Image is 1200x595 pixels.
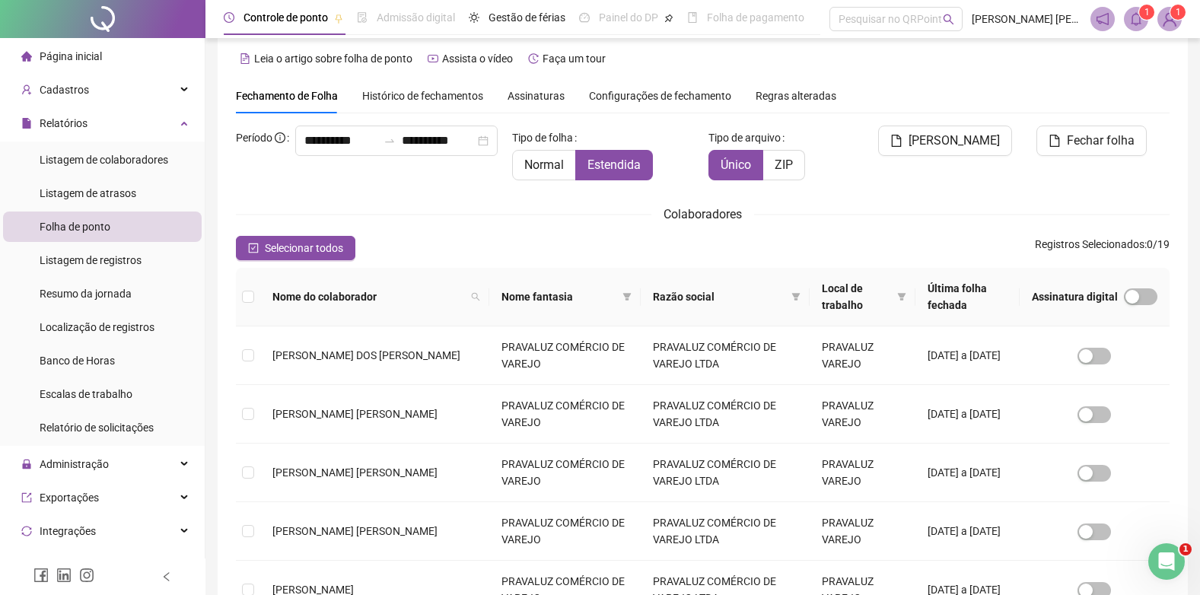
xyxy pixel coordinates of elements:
td: PRAVALUZ VAREJO [810,502,915,561]
span: [PERSON_NAME] [PERSON_NAME] [272,408,438,420]
span: file [21,118,32,129]
span: clock-circle [224,12,234,23]
span: Tipo de arquivo [708,129,781,146]
span: Tipo de folha [512,129,573,146]
span: Assinatura digital [1032,288,1118,305]
span: Normal [524,157,564,172]
span: Configurações de fechamento [589,91,731,101]
span: Listagem de atrasos [40,187,136,199]
span: filter [897,292,906,301]
span: Registros Selecionados [1035,238,1144,250]
span: ZIP [775,157,793,172]
span: [PERSON_NAME] [PERSON_NAME] [272,525,438,537]
span: notification [1096,12,1109,26]
button: Fechar folha [1036,126,1147,156]
span: Assinaturas [508,91,565,101]
img: 41824 [1158,8,1181,30]
button: [PERSON_NAME] [878,126,1012,156]
td: PRAVALUZ COMÉRCIO DE VAREJO [489,326,641,385]
span: dashboard [579,12,590,23]
span: check-square [248,243,259,253]
span: file [890,135,902,147]
td: PRAVALUZ COMÉRCIO DE VAREJO LTDA [641,385,810,444]
td: PRAVALUZ COMÉRCIO DE VAREJO LTDA [641,444,810,502]
span: pushpin [664,14,673,23]
span: export [21,492,32,503]
span: file [1049,135,1061,147]
span: [PERSON_NAME] [PERSON_NAME] [272,466,438,479]
span: Local de trabalho [822,280,891,313]
span: youtube [428,53,438,64]
span: [PERSON_NAME] [PERSON_NAME] [972,11,1081,27]
span: linkedin [56,568,72,583]
span: file-done [357,12,368,23]
span: Relatório de solicitações [40,422,154,434]
span: Histórico de fechamentos [362,90,483,102]
span: Nome do colaborador [272,288,465,305]
td: [DATE] a [DATE] [915,326,1020,385]
span: Escalas de trabalho [40,388,132,400]
span: Página inicial [40,50,102,62]
span: Fechamento de Folha [236,90,338,102]
span: [PERSON_NAME] [909,132,1000,150]
span: to [384,135,396,147]
span: search [471,292,480,301]
span: Folha de ponto [40,221,110,233]
span: Gestão de férias [489,11,565,24]
span: 1 [1176,7,1181,17]
sup: Atualize o seu contato no menu Meus Dados [1170,5,1186,20]
span: filter [788,285,804,308]
td: [DATE] a [DATE] [915,502,1020,561]
span: left [161,571,172,582]
span: sun [469,12,479,23]
span: Listagem de registros [40,254,142,266]
span: Admissão digital [377,11,455,24]
span: Nome fantasia [501,288,616,305]
span: Localização de registros [40,321,154,333]
span: Período [236,132,272,144]
span: Colaboradores [664,207,742,221]
span: 1 [1144,7,1150,17]
span: Assista o vídeo [442,52,513,65]
span: book [687,12,698,23]
span: Cadastros [40,84,89,96]
span: Listagem de colaboradores [40,154,168,166]
td: PRAVALUZ VAREJO [810,385,915,444]
span: sync [21,526,32,536]
span: Exportações [40,492,99,504]
span: Estendida [587,157,641,172]
span: Folha de pagamento [707,11,804,24]
span: instagram [79,568,94,583]
span: Relatórios [40,117,88,129]
span: Único [721,157,751,172]
span: [PERSON_NAME] DOS [PERSON_NAME] [272,349,460,361]
span: Painel do DP [599,11,658,24]
button: Selecionar todos [236,236,355,260]
span: search [468,285,483,308]
span: filter [619,285,635,308]
span: Selecionar todos [265,240,343,256]
span: search [943,14,954,25]
span: filter [791,292,801,301]
span: Resumo da jornada [40,288,132,300]
td: PRAVALUZ VAREJO [810,444,915,502]
span: Administração [40,458,109,470]
span: home [21,51,32,62]
td: PRAVALUZ COMÉRCIO DE VAREJO [489,385,641,444]
span: : 0 / 19 [1035,236,1170,260]
span: pushpin [334,14,343,23]
sup: 1 [1139,5,1154,20]
span: swap-right [384,135,396,147]
td: [DATE] a [DATE] [915,444,1020,502]
span: filter [622,292,632,301]
span: Banco de Horas [40,355,115,367]
span: Razão social [653,288,785,305]
td: PRAVALUZ COMÉRCIO DE VAREJO [489,502,641,561]
span: info-circle [275,132,285,143]
td: [DATE] a [DATE] [915,385,1020,444]
span: Leia o artigo sobre folha de ponto [254,52,412,65]
td: PRAVALUZ COMÉRCIO DE VAREJO LTDA [641,326,810,385]
span: Faça um tour [543,52,606,65]
span: history [528,53,539,64]
span: filter [894,277,909,317]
